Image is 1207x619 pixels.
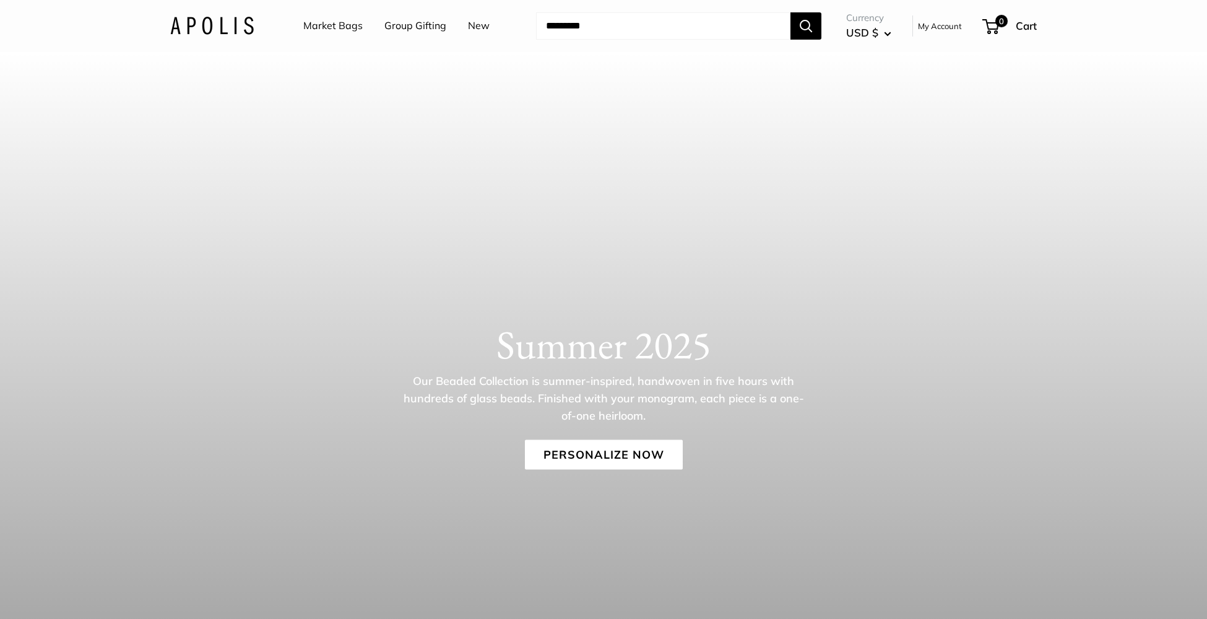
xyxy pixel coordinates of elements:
[846,9,891,27] span: Currency
[468,17,490,35] a: New
[170,17,254,35] img: Apolis
[846,23,891,43] button: USD $
[402,372,805,424] p: Our Beaded Collection is summer-inspired, handwoven in five hours with hundreds of glass beads. F...
[536,12,790,40] input: Search...
[170,321,1037,368] h1: Summer 2025
[384,17,446,35] a: Group Gifting
[303,17,363,35] a: Market Bags
[525,439,683,469] a: Personalize Now
[984,16,1037,36] a: 0 Cart
[918,19,962,33] a: My Account
[1016,19,1037,32] span: Cart
[790,12,821,40] button: Search
[995,15,1008,27] span: 0
[846,26,878,39] span: USD $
